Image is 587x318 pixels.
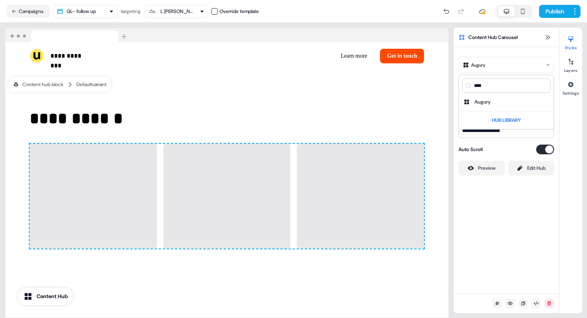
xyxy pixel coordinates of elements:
div: L [PERSON_NAME] [161,7,193,15]
label: Auto Scroll [459,145,483,154]
div: Content hub block [13,80,63,89]
div: Override template [220,7,259,15]
button: Layers [559,55,582,73]
a: Hub Library [461,113,552,128]
div: Preview [478,164,496,172]
div: targeting [121,7,141,15]
div: Augury [471,62,485,69]
button: Get in touch [380,49,424,63]
div: GL- follow up [67,7,96,15]
div: Edit Hub [527,164,546,172]
button: Learn more [334,49,374,63]
div: Content Hub [37,292,68,301]
span: Content Hub Carousel [468,33,518,41]
button: Publish [539,5,569,18]
div: Default variant [76,80,107,89]
button: Campaigns [7,5,50,18]
button: Settings [559,78,582,96]
div: Augury [474,98,491,106]
img: Browser topbar [5,28,130,43]
button: Styles [559,32,582,50]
